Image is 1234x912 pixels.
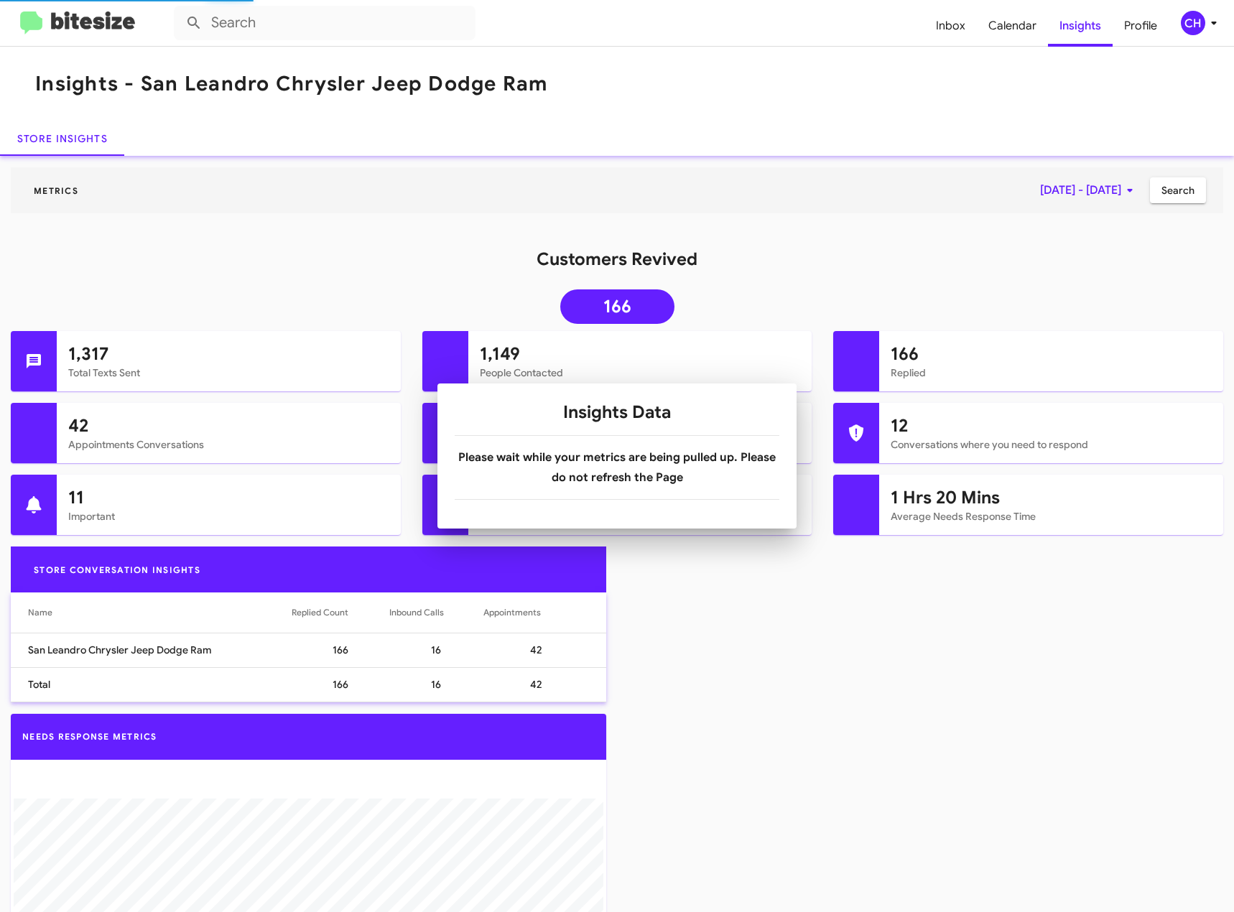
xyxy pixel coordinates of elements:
[68,509,389,524] mat-card-subtitle: Important
[292,633,389,667] td: 166
[603,299,631,314] span: 166
[28,605,52,620] div: Name
[68,366,389,380] mat-card-subtitle: Total Texts Sent
[891,366,1212,380] mat-card-subtitle: Replied
[22,185,90,196] span: Metrics
[292,667,389,702] td: 166
[891,437,1212,452] mat-card-subtitle: Conversations where you need to respond
[458,450,776,485] b: Please wait while your metrics are being pulled up. Please do not refresh the Page
[22,731,157,742] span: Needs Response Metrics
[68,437,389,452] mat-card-subtitle: Appointments Conversations
[22,564,212,575] span: Store Conversation Insights
[891,343,1212,366] h1: 166
[924,5,977,47] span: Inbox
[68,414,389,437] h1: 42
[480,366,801,380] mat-card-subtitle: People Contacted
[174,6,475,40] input: Search
[891,509,1212,524] mat-card-subtitle: Average Needs Response Time
[292,605,348,620] div: Replied Count
[11,667,292,702] td: Total
[483,667,606,702] td: 42
[891,486,1212,509] h1: 1 Hrs 20 Mins
[891,414,1212,437] h1: 12
[455,401,779,424] h1: Insights Data
[35,73,548,96] h1: Insights - San Leandro Chrysler Jeep Dodge Ram
[483,605,541,620] div: Appointments
[1048,5,1113,47] span: Insights
[1040,177,1138,203] span: [DATE] - [DATE]
[1181,11,1205,35] div: CH
[483,633,606,667] td: 42
[11,633,292,667] td: San Leandro Chrysler Jeep Dodge Ram
[480,343,801,366] h1: 1,149
[1113,5,1169,47] span: Profile
[977,5,1048,47] span: Calendar
[389,667,484,702] td: 16
[1161,177,1194,203] span: Search
[68,486,389,509] h1: 11
[68,343,389,366] h1: 1,317
[389,605,444,620] div: Inbound Calls
[389,633,484,667] td: 16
